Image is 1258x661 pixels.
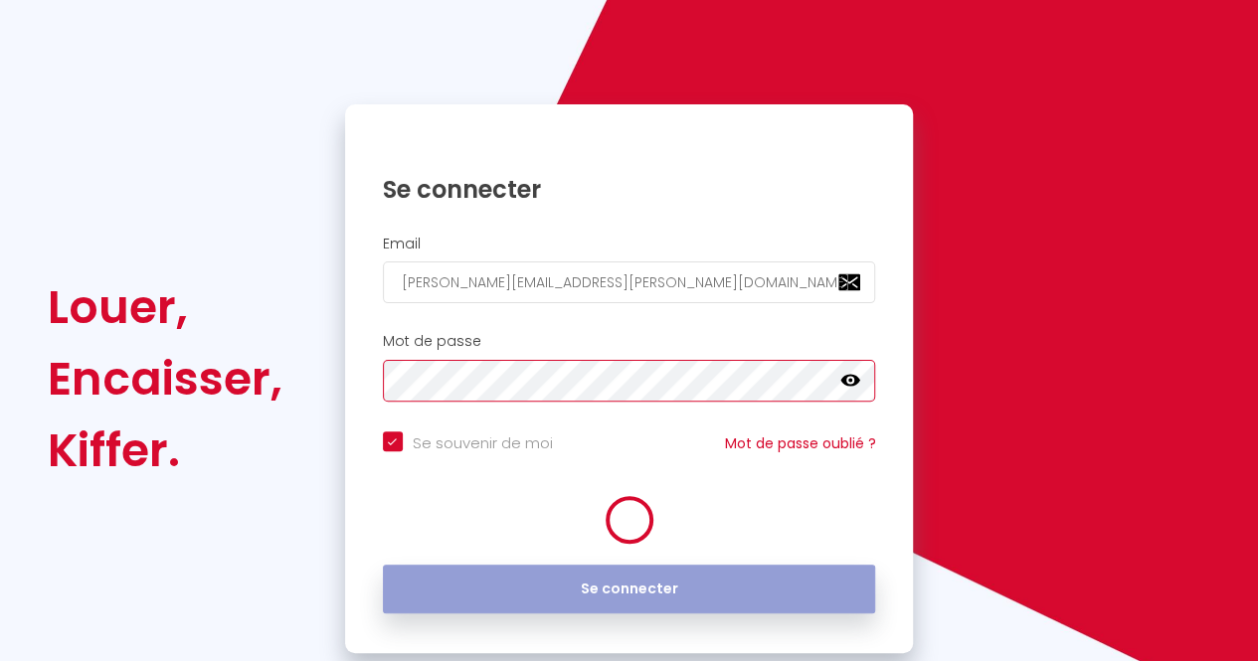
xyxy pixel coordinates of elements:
div: Kiffer. [48,414,282,486]
div: Louer, [48,271,282,343]
div: Encaisser, [48,343,282,414]
a: Mot de passe oublié ? [724,433,875,453]
h2: Mot de passe [383,333,876,350]
h1: Se connecter [383,174,876,205]
input: Ton Email [383,261,876,303]
button: Se connecter [383,565,876,614]
h2: Email [383,236,876,252]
